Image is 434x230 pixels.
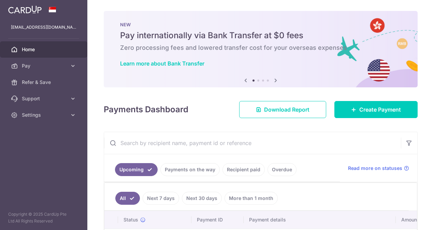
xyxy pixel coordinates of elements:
span: Support [22,95,67,102]
a: Read more on statuses [348,165,409,172]
span: Pay [22,62,67,69]
p: [EMAIL_ADDRESS][DOMAIN_NAME] [11,24,76,31]
span: Refer & Save [22,79,67,86]
a: Learn more about Bank Transfer [120,60,204,67]
iframe: Opens a widget where you can find more information [390,210,427,227]
a: Payments on the way [160,163,220,176]
a: Create Payment [334,101,418,118]
a: All [115,192,140,205]
th: Payment ID [191,211,244,229]
img: Bank transfer banner [104,11,418,87]
a: More than 1 month [225,192,278,205]
th: Payment details [244,211,396,229]
a: Upcoming [115,163,158,176]
span: Create Payment [359,105,401,114]
h4: Payments Dashboard [104,103,188,116]
a: Download Report [239,101,326,118]
span: Status [124,216,138,223]
a: Next 30 days [182,192,222,205]
input: Search by recipient name, payment id or reference [104,132,401,154]
span: Settings [22,112,67,118]
img: CardUp [8,5,42,14]
h5: Pay internationally via Bank Transfer at $0 fees [120,30,401,41]
span: Read more on statuses [348,165,402,172]
a: Recipient paid [222,163,265,176]
span: Home [22,46,67,53]
span: Download Report [264,105,309,114]
p: NEW [120,22,401,27]
a: Next 7 days [143,192,179,205]
h6: Zero processing fees and lowered transfer cost for your overseas expenses [120,44,401,52]
a: Overdue [267,163,296,176]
